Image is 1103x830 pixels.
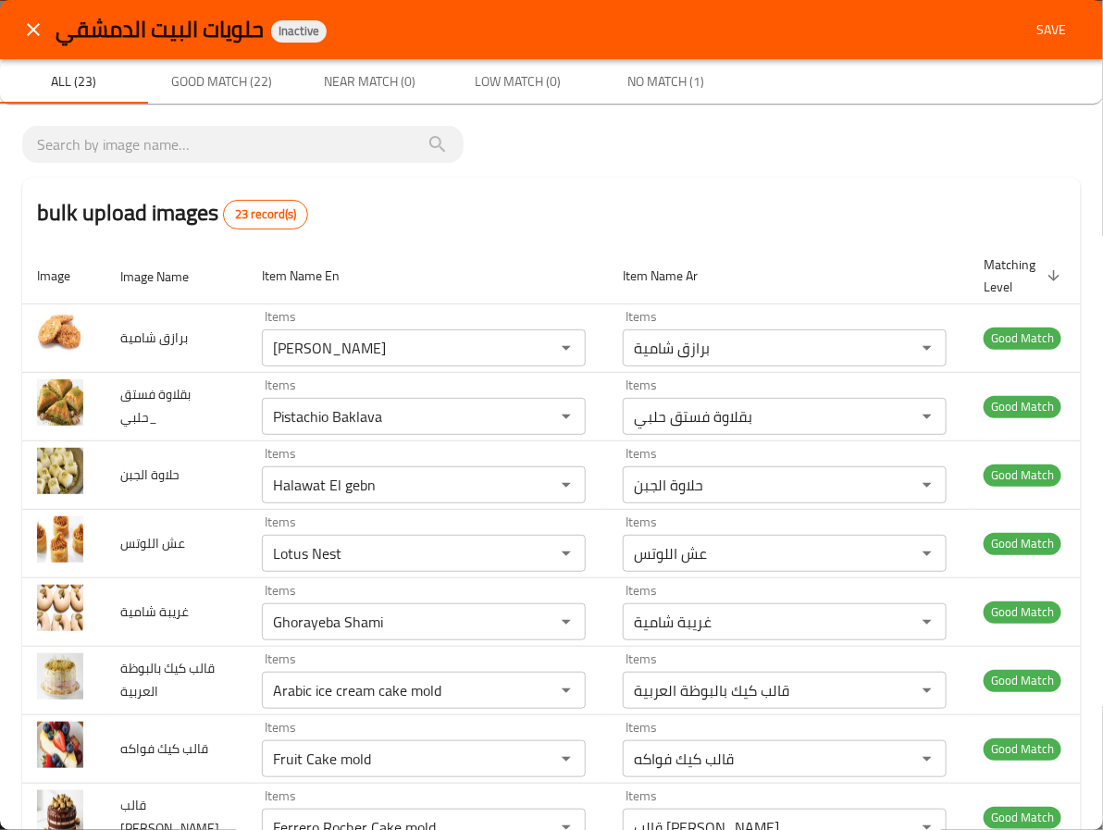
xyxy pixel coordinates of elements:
button: Open [553,746,579,772]
button: Save [1022,13,1081,47]
button: Open [914,746,940,772]
span: Inactive [271,23,327,39]
button: Open [914,677,940,703]
img: قالب كيك فواكه [37,722,83,768]
img: قالب كيك بالبوظة العربية [37,653,83,700]
button: Open [553,403,579,429]
span: Good Match [984,670,1061,691]
img: عش اللوتس [37,516,83,563]
span: غريبة شامية [120,600,189,624]
span: All (23) [11,70,137,93]
button: Open [914,335,940,361]
span: Good Match (22) [159,70,285,93]
h2: bulk upload images [37,196,308,229]
img: بقلاوة فستق حلبي_ [37,379,83,426]
span: Image Name [120,266,213,288]
span: 23 record(s) [224,205,307,224]
th: Image [22,248,105,304]
span: Good Match [984,396,1061,417]
span: Good Match [984,328,1061,349]
button: Open [553,472,579,498]
span: حلويات البيت الدمشقي [56,8,264,50]
button: close [11,7,56,52]
span: Near Match (0) [307,70,433,93]
span: عش اللوتس [120,531,185,555]
img: برازق شامية [37,311,83,357]
button: Open [553,609,579,635]
span: بقلاوة فستق حلبي_ [120,382,191,429]
span: Good Match [984,533,1061,554]
span: Good Match [984,601,1061,623]
span: Low Match (0) [455,70,581,93]
span: Save [1029,19,1073,42]
th: Item Name Ar [608,248,969,304]
img: غريبة شامية [37,585,83,631]
button: Open [914,540,940,566]
img: حلاوة الجبن [37,448,83,494]
th: Item Name En [247,248,608,304]
button: Open [914,609,940,635]
span: قالب كيك بالبوظة العربية [120,656,215,703]
span: قالب كيك فواكه [120,737,208,761]
div: Inactive [271,20,327,43]
span: Matching Level [984,254,1066,298]
button: Open [914,472,940,498]
button: Open [914,403,940,429]
div: Total records count [223,200,308,229]
button: Open [553,677,579,703]
input: search [37,130,449,159]
span: برازق شامية [120,326,188,350]
span: No Match (1) [603,70,729,93]
span: Good Match [984,807,1061,828]
span: Good Match [984,465,1061,486]
button: Open [553,335,579,361]
span: Good Match [984,738,1061,760]
span: حلاوة الجبن [120,463,180,487]
button: Open [553,540,579,566]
